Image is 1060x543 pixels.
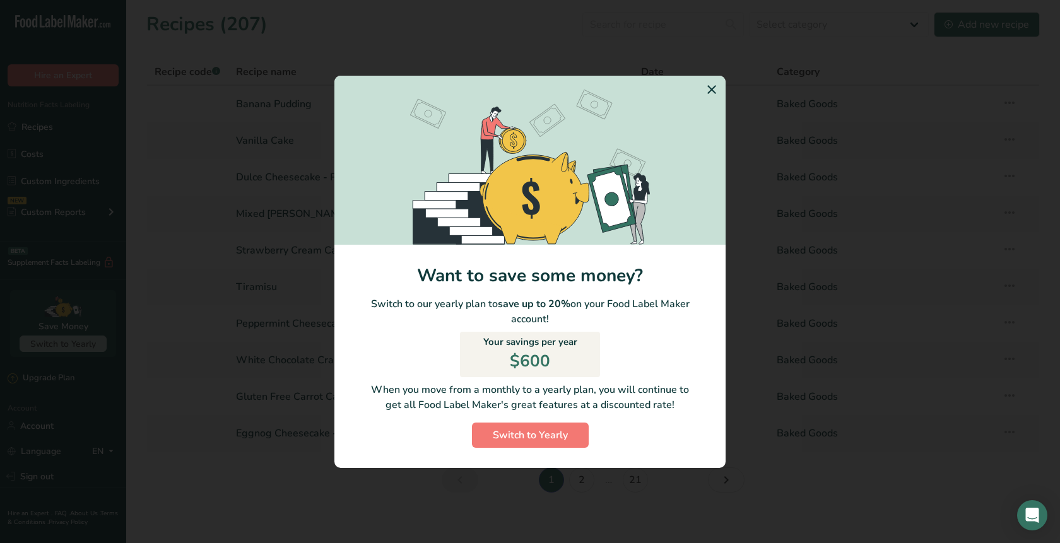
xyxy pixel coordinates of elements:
div: Open Intercom Messenger [1017,500,1047,530]
p: Your savings per year [483,335,577,349]
span: Switch to Yearly [493,428,568,443]
p: Switch to our yearly plan to on your Food Label Maker account! [334,296,726,327]
b: save up to 20% [498,297,570,311]
p: When you move from a monthly to a yearly plan, you will continue to get all Food Label Maker's gr... [344,382,715,412]
h1: Want to save some money? [334,265,726,286]
button: Switch to Yearly [472,423,589,448]
p: $600 [510,349,550,373]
